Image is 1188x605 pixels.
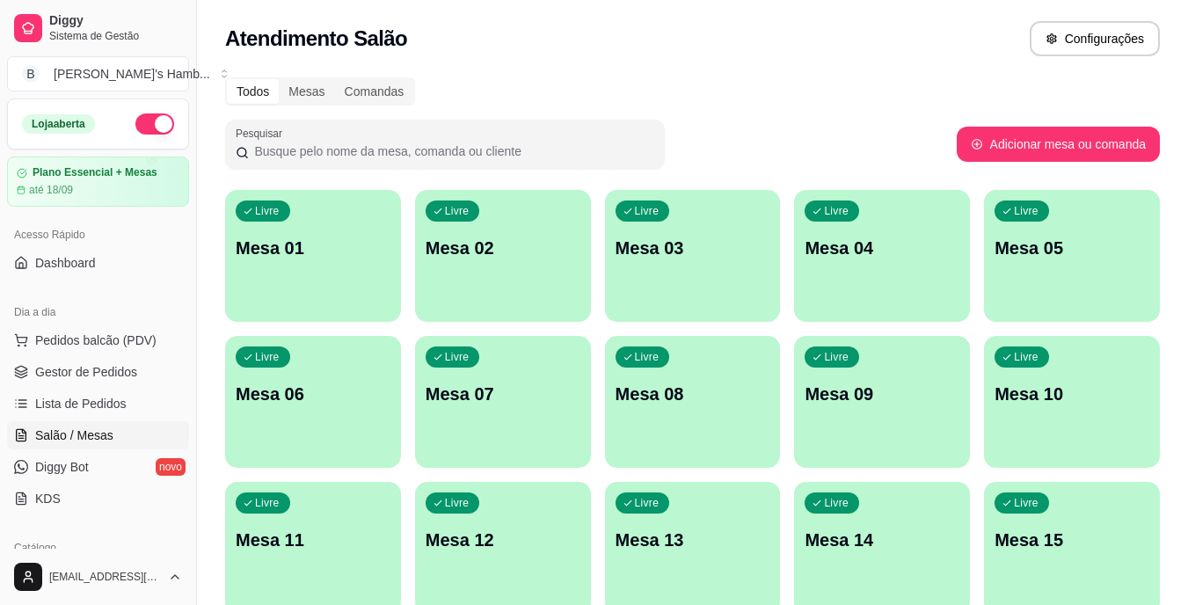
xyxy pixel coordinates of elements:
div: Loja aberta [22,114,95,134]
p: Mesa 14 [805,528,959,552]
p: Livre [255,350,280,364]
p: Mesa 02 [426,236,580,260]
div: Catálogo [7,534,189,562]
p: Livre [1014,204,1039,218]
span: Diggy [49,13,182,29]
button: Alterar Status [135,113,174,135]
span: Dashboard [35,254,96,272]
article: Plano Essencial + Mesas [33,166,157,179]
span: Diggy Bot [35,458,89,476]
input: Pesquisar [249,142,654,160]
span: [EMAIL_ADDRESS][DOMAIN_NAME] [49,570,161,584]
p: Mesa 05 [995,236,1149,260]
span: Pedidos balcão (PDV) [35,332,157,349]
button: Configurações [1030,21,1160,56]
button: LivreMesa 05 [984,190,1160,322]
p: Mesa 11 [236,528,390,552]
a: Salão / Mesas [7,421,189,449]
p: Livre [824,204,849,218]
p: Livre [1014,496,1039,510]
p: Mesa 04 [805,236,959,260]
span: KDS [35,490,61,507]
p: Mesa 08 [616,382,770,406]
p: Mesa 09 [805,382,959,406]
button: Pedidos balcão (PDV) [7,326,189,354]
p: Livre [824,496,849,510]
div: [PERSON_NAME]'s Hamb ... [54,65,210,83]
p: Mesa 15 [995,528,1149,552]
button: LivreMesa 08 [605,336,781,468]
p: Livre [445,204,470,218]
button: LivreMesa 02 [415,190,591,322]
button: LivreMesa 09 [794,336,970,468]
a: Gestor de Pedidos [7,358,189,386]
span: Lista de Pedidos [35,395,127,412]
p: Livre [635,496,660,510]
label: Pesquisar [236,126,288,141]
p: Livre [255,204,280,218]
button: Adicionar mesa ou comanda [957,127,1160,162]
article: até 18/09 [29,183,73,197]
p: Livre [824,350,849,364]
p: Mesa 03 [616,236,770,260]
p: Mesa 10 [995,382,1149,406]
a: Lista de Pedidos [7,390,189,418]
p: Livre [445,350,470,364]
p: Livre [255,496,280,510]
p: Livre [445,496,470,510]
div: Comandas [335,79,414,104]
a: Diggy Botnovo [7,453,189,481]
button: LivreMesa 03 [605,190,781,322]
h2: Atendimento Salão [225,25,407,53]
button: LivreMesa 07 [415,336,591,468]
span: Sistema de Gestão [49,29,182,43]
button: LivreMesa 06 [225,336,401,468]
p: Livre [635,350,660,364]
div: Todos [227,79,279,104]
p: Mesa 07 [426,382,580,406]
button: LivreMesa 01 [225,190,401,322]
p: Mesa 01 [236,236,390,260]
div: Mesas [279,79,334,104]
button: LivreMesa 10 [984,336,1160,468]
p: Mesa 13 [616,528,770,552]
a: Dashboard [7,249,189,277]
button: [EMAIL_ADDRESS][DOMAIN_NAME] [7,556,189,598]
a: DiggySistema de Gestão [7,7,189,49]
p: Mesa 06 [236,382,390,406]
span: Salão / Mesas [35,426,113,444]
p: Livre [635,204,660,218]
p: Mesa 12 [426,528,580,552]
p: Livre [1014,350,1039,364]
button: Select a team [7,56,189,91]
a: KDS [7,485,189,513]
div: Acesso Rápido [7,221,189,249]
span: Gestor de Pedidos [35,363,137,381]
span: B [22,65,40,83]
div: Dia a dia [7,298,189,326]
a: Plano Essencial + Mesasaté 18/09 [7,157,189,207]
button: LivreMesa 04 [794,190,970,322]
